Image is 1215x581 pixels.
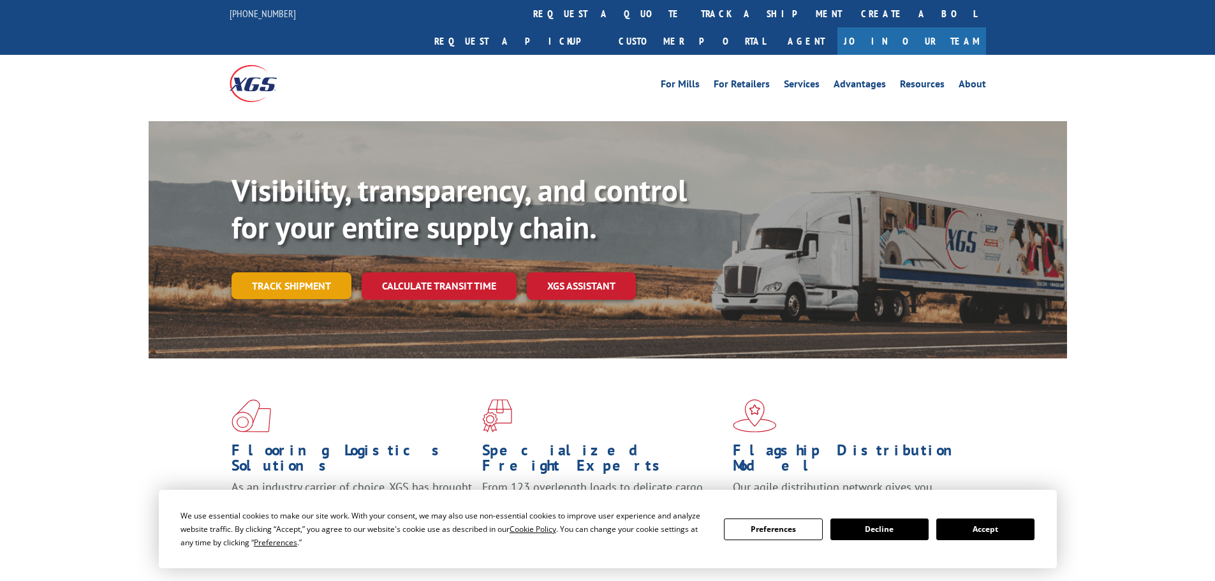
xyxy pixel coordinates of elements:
[661,79,700,93] a: For Mills
[733,399,777,432] img: xgs-icon-flagship-distribution-model-red
[733,443,974,480] h1: Flagship Distribution Model
[232,272,351,299] a: Track shipment
[837,27,986,55] a: Join Our Team
[834,79,886,93] a: Advantages
[232,170,687,247] b: Visibility, transparency, and control for your entire supply chain.
[482,443,723,480] h1: Specialized Freight Experts
[232,399,271,432] img: xgs-icon-total-supply-chain-intelligence-red
[900,79,945,93] a: Resources
[425,27,609,55] a: Request a pickup
[180,509,709,549] div: We use essential cookies to make our site work. With your consent, we may also use non-essential ...
[784,79,820,93] a: Services
[482,480,723,536] p: From 123 overlength loads to delicate cargo, our experienced staff knows the best way to move you...
[482,399,512,432] img: xgs-icon-focused-on-flooring-red
[959,79,986,93] a: About
[609,27,775,55] a: Customer Portal
[527,272,636,300] a: XGS ASSISTANT
[232,443,473,480] h1: Flooring Logistics Solutions
[232,480,472,525] span: As an industry carrier of choice, XGS has brought innovation and dedication to flooring logistics...
[230,7,296,20] a: [PHONE_NUMBER]
[254,537,297,548] span: Preferences
[775,27,837,55] a: Agent
[733,480,968,510] span: Our agile distribution network gives you nationwide inventory management on demand.
[362,272,517,300] a: Calculate transit time
[510,524,556,534] span: Cookie Policy
[159,490,1057,568] div: Cookie Consent Prompt
[830,518,929,540] button: Decline
[936,518,1035,540] button: Accept
[724,518,822,540] button: Preferences
[714,79,770,93] a: For Retailers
